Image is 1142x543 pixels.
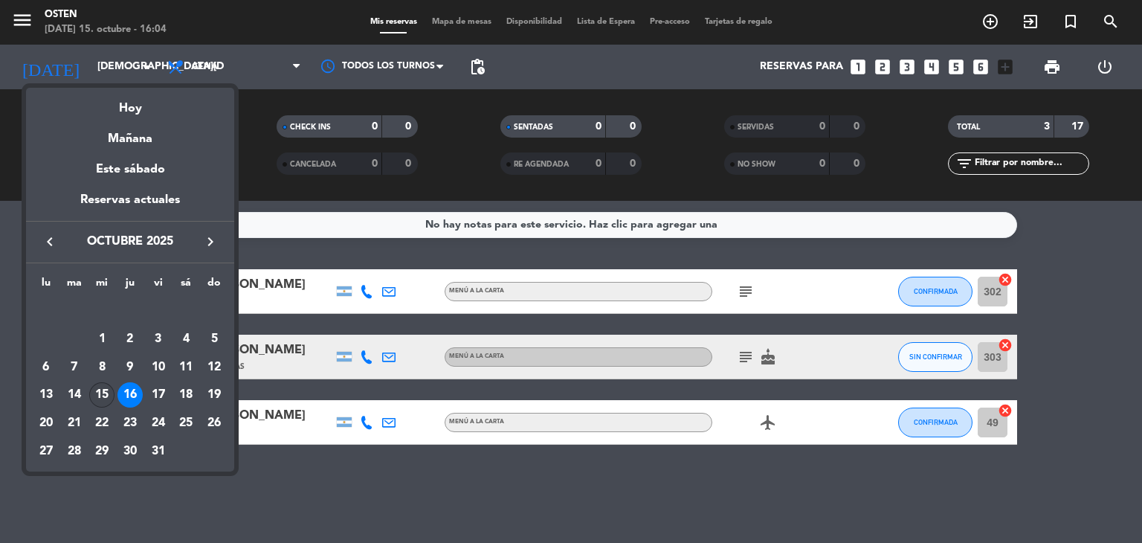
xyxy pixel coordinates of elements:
[33,355,59,380] div: 6
[32,274,60,298] th: lunes
[60,274,88,298] th: martes
[88,381,116,409] td: 15 de octubre de 2025
[116,353,144,382] td: 9 de octubre de 2025
[197,232,224,251] button: keyboard_arrow_right
[116,437,144,466] td: 30 de octubre de 2025
[116,325,144,353] td: 2 de octubre de 2025
[88,274,116,298] th: miércoles
[89,355,114,380] div: 8
[146,382,171,408] div: 17
[172,274,201,298] th: sábado
[117,355,143,380] div: 9
[60,409,88,437] td: 21 de octubre de 2025
[62,439,87,464] div: 28
[144,274,172,298] th: viernes
[117,411,143,436] div: 23
[26,149,234,190] div: Este sábado
[32,353,60,382] td: 6 de octubre de 2025
[200,381,228,409] td: 19 de octubre de 2025
[116,409,144,437] td: 23 de octubre de 2025
[41,233,59,251] i: keyboard_arrow_left
[62,355,87,380] div: 7
[89,382,114,408] div: 15
[116,381,144,409] td: 16 de octubre de 2025
[146,355,171,380] div: 10
[172,325,201,353] td: 4 de octubre de 2025
[116,274,144,298] th: jueves
[62,382,87,408] div: 14
[173,411,199,436] div: 25
[26,118,234,149] div: Mañana
[200,274,228,298] th: domingo
[173,355,199,380] div: 11
[60,381,88,409] td: 14 de octubre de 2025
[144,353,172,382] td: 10 de octubre de 2025
[117,439,143,464] div: 30
[201,411,227,436] div: 26
[144,381,172,409] td: 17 de octubre de 2025
[89,439,114,464] div: 29
[173,327,199,352] div: 4
[146,411,171,436] div: 24
[201,382,227,408] div: 19
[172,353,201,382] td: 11 de octubre de 2025
[146,439,171,464] div: 31
[89,327,114,352] div: 1
[144,325,172,353] td: 3 de octubre de 2025
[89,411,114,436] div: 22
[32,297,228,325] td: OCT.
[144,437,172,466] td: 31 de octubre de 2025
[201,327,227,352] div: 5
[36,232,63,251] button: keyboard_arrow_left
[32,409,60,437] td: 20 de octubre de 2025
[62,411,87,436] div: 21
[32,437,60,466] td: 27 de octubre de 2025
[200,325,228,353] td: 5 de octubre de 2025
[88,353,116,382] td: 8 de octubre de 2025
[146,327,171,352] div: 3
[60,353,88,382] td: 7 de octubre de 2025
[88,437,116,466] td: 29 de octubre de 2025
[144,409,172,437] td: 24 de octubre de 2025
[33,382,59,408] div: 13
[88,409,116,437] td: 22 de octubre de 2025
[172,409,201,437] td: 25 de octubre de 2025
[26,190,234,221] div: Reservas actuales
[172,381,201,409] td: 18 de octubre de 2025
[32,381,60,409] td: 13 de octubre de 2025
[117,382,143,408] div: 16
[88,325,116,353] td: 1 de octubre de 2025
[173,382,199,408] div: 18
[26,88,234,118] div: Hoy
[200,409,228,437] td: 26 de octubre de 2025
[63,232,197,251] span: octubre 2025
[60,437,88,466] td: 28 de octubre de 2025
[201,233,219,251] i: keyboard_arrow_right
[117,327,143,352] div: 2
[200,353,228,382] td: 12 de octubre de 2025
[33,411,59,436] div: 20
[33,439,59,464] div: 27
[201,355,227,380] div: 12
